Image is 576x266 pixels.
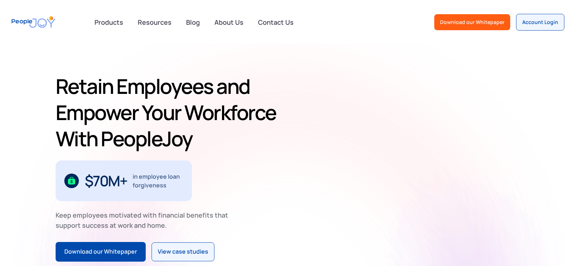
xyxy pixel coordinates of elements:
[90,15,128,29] div: Products
[254,14,298,30] a: Contact Us
[64,247,137,257] div: Download our Whitepaper
[56,73,285,152] h1: Retain Employees and Empower Your Workforce With PeopleJoy
[158,247,208,257] div: View case studies
[133,172,183,190] div: in employee loan forgiveness
[516,14,564,31] a: Account Login
[133,14,176,30] a: Resources
[56,242,146,262] a: Download our Whitepaper
[56,160,192,201] div: 1 / 3
[152,242,214,261] a: View case studies
[522,19,558,26] div: Account Login
[440,19,504,26] div: Download our Whitepaper
[85,175,127,187] div: $70M+
[182,14,204,30] a: Blog
[210,14,248,30] a: About Us
[12,12,55,32] a: home
[56,210,234,230] div: Keep employees motivated with financial benefits that support success at work and home.
[434,14,510,30] a: Download our Whitepaper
